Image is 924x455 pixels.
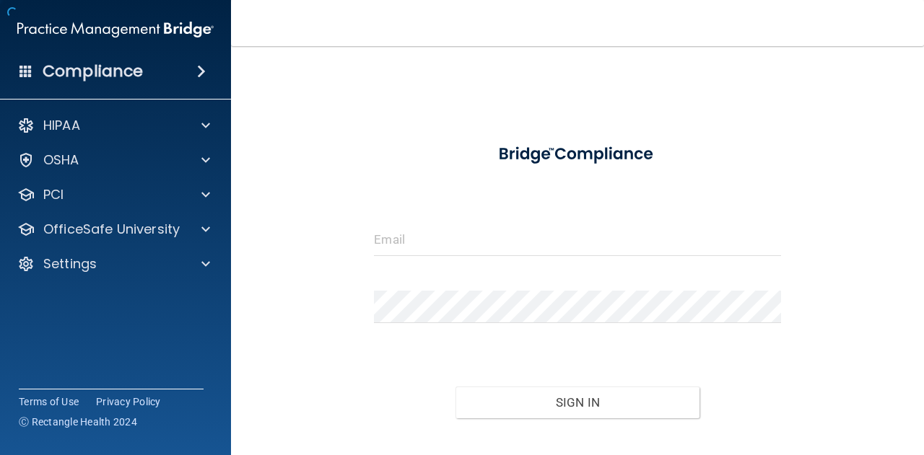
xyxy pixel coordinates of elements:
a: Settings [17,255,210,273]
a: Terms of Use [19,394,79,409]
span: Ⓒ Rectangle Health 2024 [19,415,137,429]
a: OSHA [17,151,210,169]
p: HIPAA [43,117,80,134]
p: Settings [43,255,97,273]
p: OfficeSafe University [43,221,180,238]
a: Privacy Policy [96,394,161,409]
p: PCI [43,186,64,203]
a: PCI [17,186,210,203]
a: OfficeSafe University [17,221,210,238]
p: OSHA [43,151,79,169]
button: Sign In [456,386,699,418]
h4: Compliance [43,61,143,81]
a: HIPAA [17,117,210,134]
img: bridge_compliance_login_screen.278c3ca4.svg [481,133,674,176]
img: PMB logo [17,15,214,44]
input: Email [374,224,780,256]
